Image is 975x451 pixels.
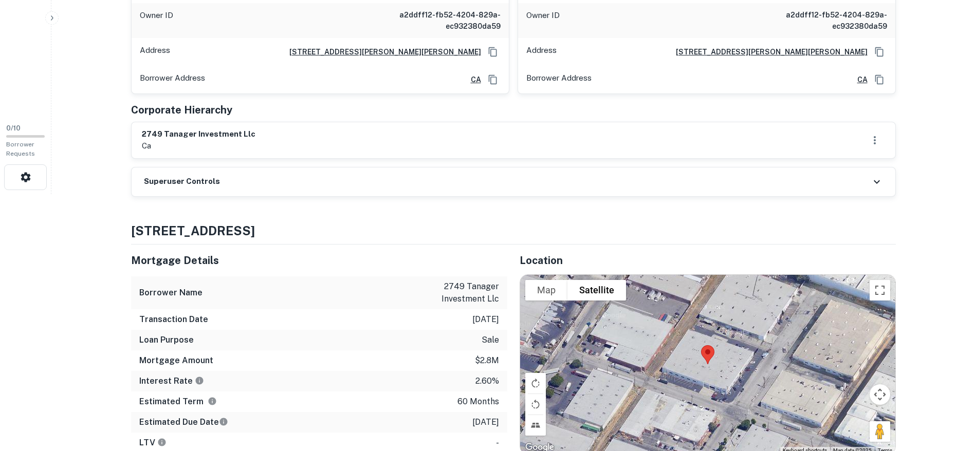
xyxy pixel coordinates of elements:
[485,44,501,60] button: Copy Address
[567,280,626,300] button: Show satellite imagery
[208,397,217,406] svg: Term is based on a standard schedule for this type of loan.
[472,313,499,326] p: [DATE]
[142,140,255,152] p: ca
[764,9,887,32] h6: a2ddff12-fb52-4204-829a-ec932380da59
[281,46,481,58] a: [STREET_ADDRESS][PERSON_NAME][PERSON_NAME]
[870,421,890,442] button: Drag Pegman onto the map to open Street View
[139,396,217,408] h6: Estimated Term
[668,46,868,58] a: [STREET_ADDRESS][PERSON_NAME][PERSON_NAME]
[195,376,204,385] svg: The interest rates displayed on the website are for informational purposes only and may be report...
[457,396,499,408] p: 60 months
[131,221,896,240] h4: [STREET_ADDRESS]
[525,373,546,393] button: Rotate map clockwise
[526,44,557,60] p: Address
[526,9,560,32] p: Owner ID
[525,394,546,415] button: Rotate map counterclockwise
[472,416,499,428] p: [DATE]
[872,72,887,87] button: Copy Address
[870,280,890,300] button: Toggle fullscreen view
[139,437,167,449] h6: LTV
[157,438,167,447] svg: LTVs displayed on the website are for informational purposes only and may be reported incorrectly...
[139,375,204,387] h6: Interest Rate
[475,354,499,367] p: $2.8m
[520,253,896,268] h5: Location
[924,369,975,418] iframe: Chat Widget
[849,74,868,85] a: CA
[139,354,213,367] h6: Mortgage Amount
[872,44,887,60] button: Copy Address
[139,313,208,326] h6: Transaction Date
[142,128,255,140] h6: 2749 tanager investment llc
[525,280,567,300] button: Show street map
[131,102,232,118] h5: Corporate Hierarchy
[485,72,501,87] button: Copy Address
[140,72,205,87] p: Borrower Address
[6,124,21,132] span: 0 / 10
[144,176,220,187] h6: Superuser Controls
[482,334,499,346] p: sale
[463,74,481,85] a: CA
[139,334,194,346] h6: Loan Purpose
[140,44,170,60] p: Address
[377,9,501,32] h6: a2ddff12-fb52-4204-829a-ec932380da59
[139,287,203,299] h6: Borrower Name
[475,375,499,387] p: 2.60%
[526,72,592,87] p: Borrower Address
[496,437,499,449] p: -
[6,141,35,157] span: Borrower Requests
[131,253,507,268] h5: Mortgage Details
[139,416,228,428] h6: Estimated Due Date
[140,9,173,32] p: Owner ID
[525,415,546,436] button: Tilt map
[407,280,499,305] p: 2749 tanager investment llc
[219,417,228,426] svg: Estimate is based on a standard schedule for this type of loan.
[870,384,890,405] button: Map camera controls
